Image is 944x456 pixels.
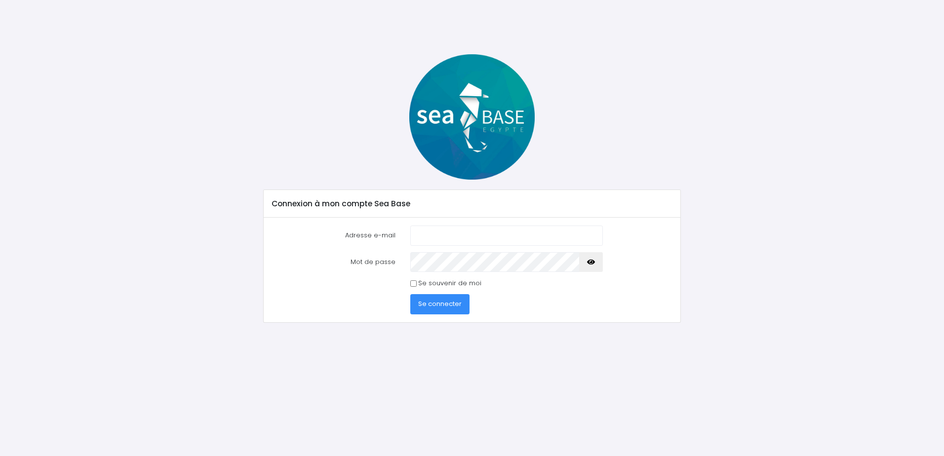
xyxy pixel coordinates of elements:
span: Se connecter [418,299,462,308]
button: Se connecter [410,294,470,314]
label: Mot de passe [265,252,403,272]
label: Adresse e-mail [265,226,403,245]
div: Connexion à mon compte Sea Base [264,190,680,218]
label: Se souvenir de moi [418,278,481,288]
